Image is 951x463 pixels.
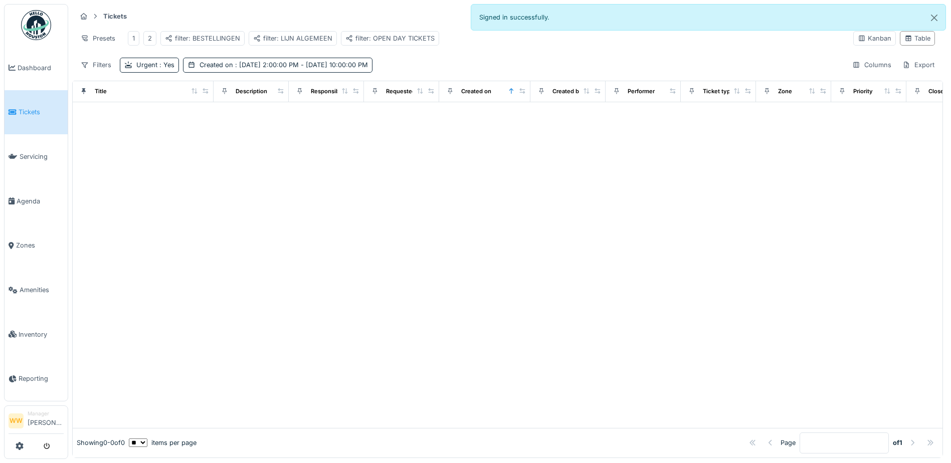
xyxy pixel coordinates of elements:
div: Kanban [858,34,891,43]
span: : [DATE] 2:00:00 PM - [DATE] 10:00:00 PM [233,61,368,69]
div: Columns [848,58,896,72]
span: Inventory [19,330,64,339]
div: 2 [148,34,152,43]
span: Dashboard [18,63,64,73]
div: Zone [778,87,792,96]
a: WW Manager[PERSON_NAME] [9,410,64,434]
span: Zones [16,241,64,250]
span: Amenities [20,285,64,295]
div: Created on [200,60,368,70]
div: Signed in successfully. [471,4,946,31]
div: filter: BESTELLINGEN [165,34,240,43]
div: Presets [76,31,120,46]
div: 1 [132,34,135,43]
div: filter: OPEN DAY TICKETS [345,34,435,43]
div: Created by [552,87,583,96]
div: Filters [76,58,116,72]
a: Zones [5,223,68,268]
div: Title [95,87,107,96]
div: Responsible [311,87,344,96]
div: Priority [853,87,873,96]
span: : Yes [157,61,174,69]
a: Reporting [5,357,68,401]
div: Created on [461,87,491,96]
a: Servicing [5,134,68,179]
span: Reporting [19,374,64,383]
img: Badge_color-CXgf-gQk.svg [21,10,51,40]
div: Table [904,34,930,43]
span: Agenda [17,196,64,206]
div: Showing 0 - 0 of 0 [77,438,125,447]
button: Close [923,5,945,31]
a: Amenities [5,268,68,312]
span: Tickets [19,107,64,117]
a: Inventory [5,312,68,357]
div: filter: LIJN ALGEMEEN [253,34,332,43]
strong: Tickets [99,12,131,21]
span: Servicing [20,152,64,161]
div: Description [236,87,267,96]
a: Dashboard [5,46,68,90]
div: Page [781,438,796,447]
div: items per page [129,438,197,447]
div: Requested by [386,87,424,96]
strong: of 1 [893,438,902,447]
li: WW [9,413,24,428]
div: Performer [628,87,655,96]
div: Ticket type [703,87,734,96]
li: [PERSON_NAME] [28,410,64,431]
div: Manager [28,410,64,417]
div: Urgent [136,60,174,70]
div: Export [898,58,939,72]
a: Agenda [5,179,68,223]
a: Tickets [5,90,68,135]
